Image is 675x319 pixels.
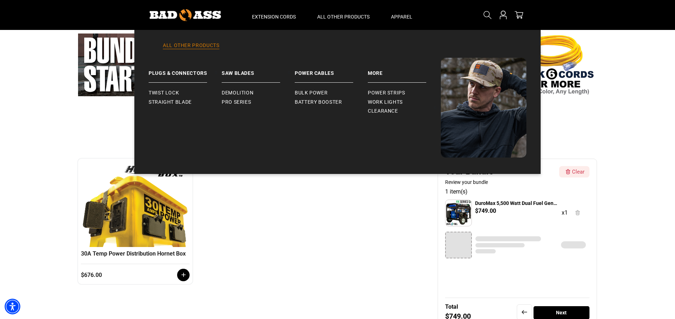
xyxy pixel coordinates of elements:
[149,98,222,107] a: Straight Blade
[368,90,405,96] span: Power Strips
[445,200,472,226] img: DuroMax 5,500 Watt Dual Fuel Generator
[222,88,295,98] a: Demolition
[445,303,458,310] div: Total
[150,9,221,21] img: Bad Ass Extension Cords
[368,58,441,83] a: Battery Booster More Power Strips
[475,207,496,215] div: $749.00
[295,98,368,107] a: Battery Booster
[513,11,525,19] a: cart
[222,58,295,83] a: Saw Blades
[441,58,526,158] img: Bad Ass Extension Cords
[222,99,251,106] span: Pro Series
[252,14,296,20] span: Extension Cords
[368,98,441,107] a: Work Lights
[5,299,20,314] div: Accessibility Menu
[81,272,145,278] div: $676.00
[445,187,589,196] div: 1 item(s)
[368,108,398,114] span: Clearance
[149,42,526,58] a: All Other Products
[368,107,441,116] a: Clearance
[295,90,328,96] span: Bulk Power
[572,168,584,176] div: Clear
[482,9,493,21] summary: Search
[222,98,295,107] a: Pro Series
[295,88,368,98] a: Bulk Power
[317,14,370,20] span: All Other Products
[295,58,368,83] a: Power Cables
[295,99,342,106] span: Battery Booster
[222,90,253,96] span: Demolition
[78,34,597,96] img: Promotional banner featuring a generator, extension cords, and a power box. Text highlights bundl...
[149,88,222,98] a: Twist Lock
[368,88,441,98] a: Power Strips
[445,179,556,186] div: Review your bundle
[475,200,558,207] div: DuroMax 5,500 Watt Dual Fuel Generator
[81,250,190,264] div: 30A Temp Power Distribution Hornet Box
[149,99,192,106] span: Straight Blade
[368,99,403,106] span: Work Lights
[391,14,412,20] span: Apparel
[149,90,179,96] span: Twist Lock
[562,209,568,217] div: x1
[149,58,222,83] a: Plugs & Connectors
